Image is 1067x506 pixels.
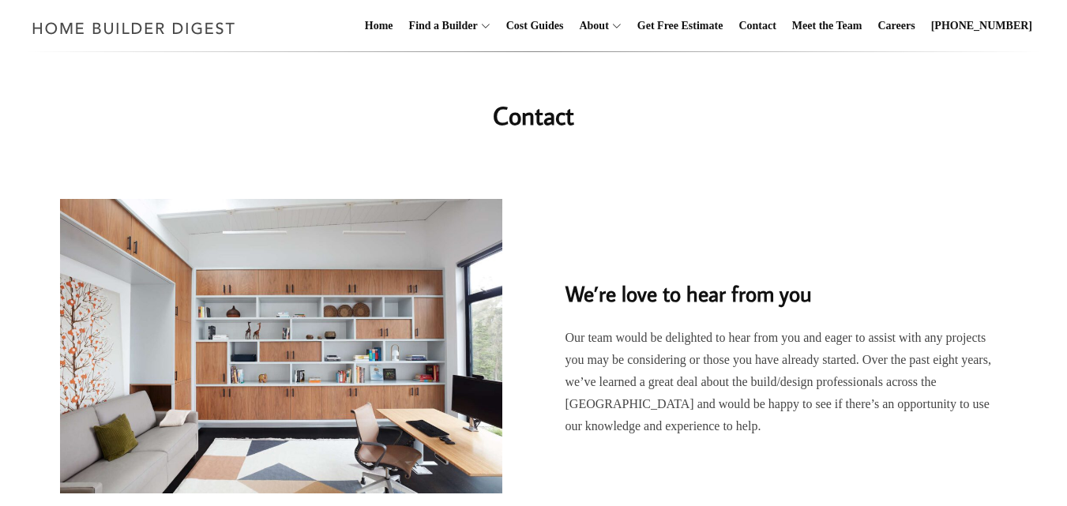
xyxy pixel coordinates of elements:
a: Home [359,1,400,51]
h1: Contact [219,96,849,134]
a: [PHONE_NUMBER] [925,1,1039,51]
p: Our team would be delighted to hear from you and eager to assist with any projects you may be con... [565,327,1008,437]
a: About [573,1,608,51]
h2: We’re love to hear from you [565,255,1008,309]
img: Home Builder Digest [25,13,242,43]
a: Contact [732,1,782,51]
a: Meet the Team [786,1,869,51]
a: Cost Guides [500,1,570,51]
a: Careers [872,1,922,51]
a: Find a Builder [403,1,478,51]
a: Get Free Estimate [631,1,730,51]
